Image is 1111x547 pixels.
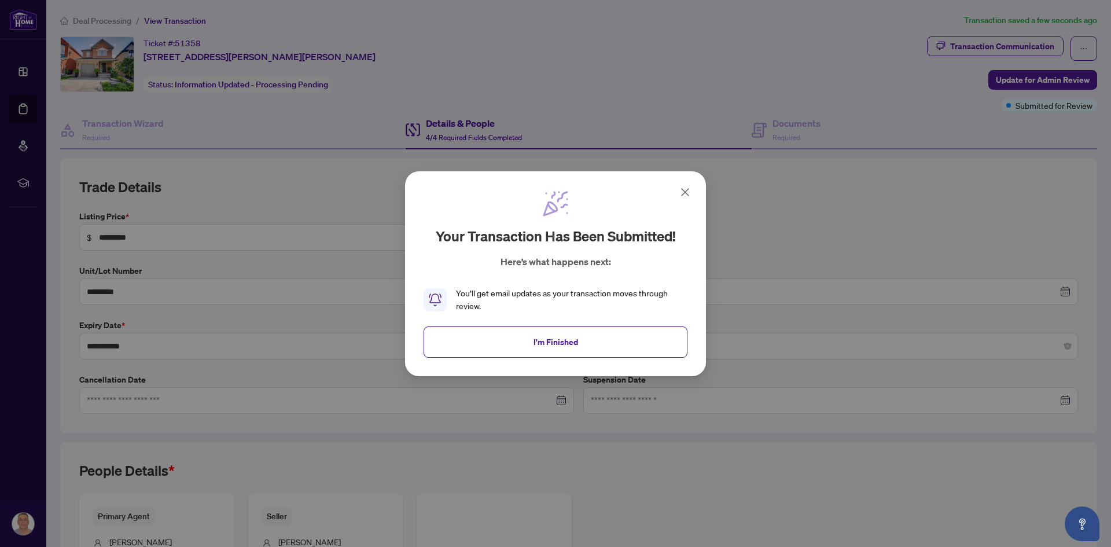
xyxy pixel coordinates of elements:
[501,255,611,269] p: Here’s what happens next:
[424,326,687,357] button: I'm Finished
[456,287,687,313] div: You’ll get email updates as your transaction moves through review.
[1065,506,1099,541] button: Open asap
[436,227,676,245] h2: Your transaction has been submitted!
[534,332,578,351] span: I'm Finished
